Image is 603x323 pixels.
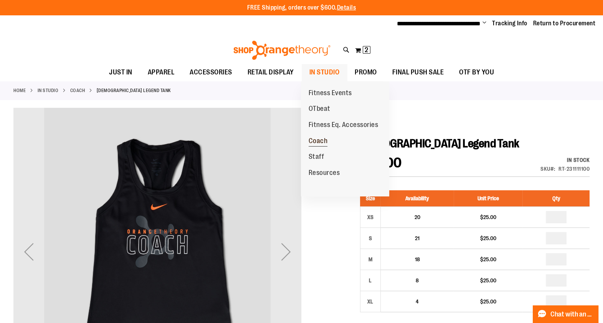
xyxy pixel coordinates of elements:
button: Account menu [482,20,486,27]
a: ACCESSORIES [182,64,240,81]
a: Return to Procurement [533,19,596,28]
a: Staff [301,149,332,165]
span: 8 [416,277,419,283]
div: $25.00 [458,298,519,305]
div: In stock [540,156,590,164]
span: Staff [309,153,324,162]
div: $25.00 [458,213,519,221]
span: PROMO [355,64,377,81]
button: Chat with an Expert [533,305,599,323]
div: XS [365,211,376,223]
a: Fitness Eq. Accessories [301,117,386,133]
span: Fitness Eq. Accessories [309,121,378,130]
span: 18 [415,256,420,262]
span: Coach [309,137,328,147]
a: IN STUDIO [38,87,59,94]
img: Shop Orangetheory [232,41,332,60]
span: ACCESSORIES [190,64,232,81]
th: Availability [380,190,454,207]
a: JUST IN [101,64,140,81]
span: 4 [416,298,419,305]
th: Size [360,190,380,207]
a: FINAL PUSH SALE [385,64,452,81]
div: L [365,275,376,286]
div: $25.00 [458,255,519,263]
a: RETAIL DISPLAY [240,64,302,81]
div: S [365,232,376,244]
span: OTF BY YOU [459,64,494,81]
span: 20 [414,214,420,220]
a: IN STUDIO [302,64,347,81]
a: Details [337,4,356,11]
strong: [DEMOGRAPHIC_DATA] Legend Tank [97,87,171,94]
div: RT-231111100 [558,165,590,173]
a: Resources [301,165,348,181]
span: JUST IN [109,64,132,81]
ul: IN STUDIO [301,81,389,196]
a: PROMO [347,64,385,81]
div: $25.00 [458,234,519,242]
span: Fitness Events [309,89,352,99]
span: APPAREL [148,64,175,81]
strong: SKU [540,166,555,172]
div: $25.00 [458,277,519,284]
div: Availability [540,156,590,164]
a: APPAREL [140,64,182,81]
span: [DEMOGRAPHIC_DATA] Legend Tank [359,137,519,150]
span: 2 [365,46,368,54]
a: Coach [301,133,335,149]
div: XL [365,296,376,307]
span: IN STUDIO [309,64,340,81]
span: OTbeat [309,105,330,114]
span: Resources [309,169,340,178]
a: Coach [70,87,85,94]
a: OTbeat [301,101,338,117]
th: Unit Price [454,190,522,207]
span: Chat with an Expert [550,311,594,318]
a: Home [13,87,26,94]
span: FINAL PUSH SALE [392,64,444,81]
span: 21 [415,235,420,241]
p: FREE Shipping, orders over $600. [247,3,356,12]
a: Fitness Events [301,85,360,101]
a: OTF BY YOU [451,64,502,81]
div: M [365,254,376,265]
a: Tracking Info [492,19,527,28]
th: Qty [522,190,590,207]
span: RETAIL DISPLAY [248,64,294,81]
